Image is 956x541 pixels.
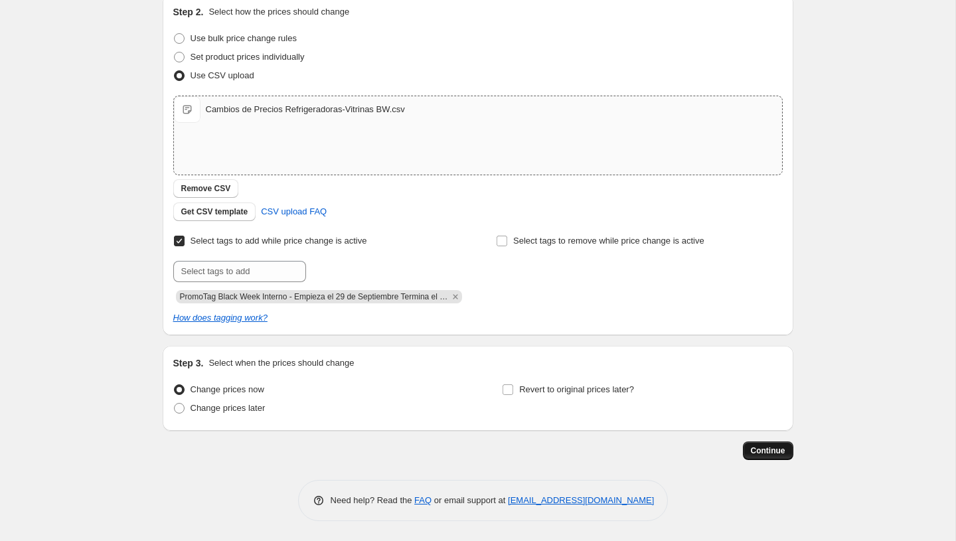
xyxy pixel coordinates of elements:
[432,495,508,505] span: or email support at
[181,206,248,217] span: Get CSV template
[173,313,268,323] a: How does tagging work?
[191,403,266,413] span: Change prices later
[508,495,654,505] a: [EMAIL_ADDRESS][DOMAIN_NAME]
[519,384,634,394] span: Revert to original prices later?
[191,70,254,80] span: Use CSV upload
[191,236,367,246] span: Select tags to add while price change is active
[173,179,239,198] button: Remove CSV
[253,201,335,222] a: CSV upload FAQ
[743,441,793,460] button: Continue
[261,205,327,218] span: CSV upload FAQ
[751,445,785,456] span: Continue
[208,356,354,370] p: Select when the prices should change
[513,236,704,246] span: Select tags to remove while price change is active
[206,103,405,116] div: Cambios de Precios Refrigeradoras-Vitrinas BW.csv
[173,356,204,370] h2: Step 3.
[173,202,256,221] button: Get CSV template
[191,33,297,43] span: Use bulk price change rules
[180,292,486,301] span: PromoTag Black Week Interno - Empieza el 29 de Septiembre Termina el 6 de Octubre
[331,495,415,505] span: Need help? Read the
[181,183,231,194] span: Remove CSV
[191,52,305,62] span: Set product prices individually
[173,5,204,19] h2: Step 2.
[208,5,349,19] p: Select how the prices should change
[449,291,461,303] button: Remove PromoTag Black Week Interno - Empieza el 29 de Septiembre Termina el 6 de Octubre
[191,384,264,394] span: Change prices now
[173,261,306,282] input: Select tags to add
[414,495,432,505] a: FAQ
